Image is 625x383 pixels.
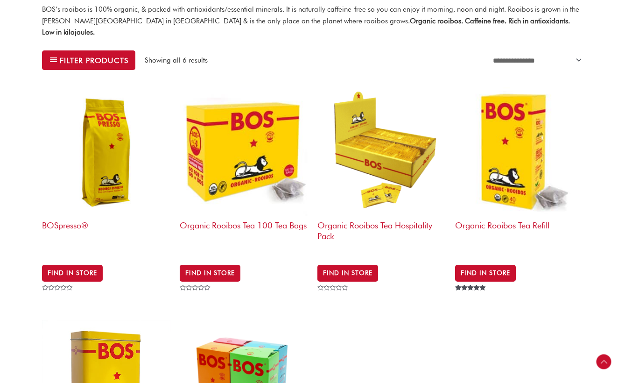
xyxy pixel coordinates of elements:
span: Rated out of 5 [455,285,487,312]
img: BOSpresso® [42,87,170,216]
select: Shop order [487,51,583,70]
a: BUY IN STORE [42,265,103,282]
h2: Organic Rooibos Tea 100 Tea Bags [180,216,308,252]
span: Filter products [60,57,128,64]
a: BUY IN STORE [180,265,240,282]
img: Organic Rooibos Tea Refill [455,87,583,216]
p: Showing all 6 results [145,55,208,66]
a: Organic Rooibos Tea 100 Tea Bags [180,87,308,256]
h2: Organic Rooibos Tea Refill [455,216,583,252]
a: BOSpresso® [42,87,170,256]
img: Organic Rooibos Tea Hospitality Pack [317,87,446,216]
h2: BOSpresso® [42,216,170,252]
p: BOS’s rooibos is 100% organic, & packed with antioxidants/essential minerals. It is naturally caf... [42,4,583,38]
a: Organic Rooibos Tea Refill [455,87,583,256]
a: BUY IN STORE [455,265,516,282]
a: Organic Rooibos Tea Hospitality Pack [317,87,446,256]
a: BUY IN STORE [317,265,378,282]
button: Filter products [42,50,136,70]
h2: Organic Rooibos Tea Hospitality Pack [317,216,446,252]
img: Organic Rooibos Tea 100 Tea Bags [180,87,308,216]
